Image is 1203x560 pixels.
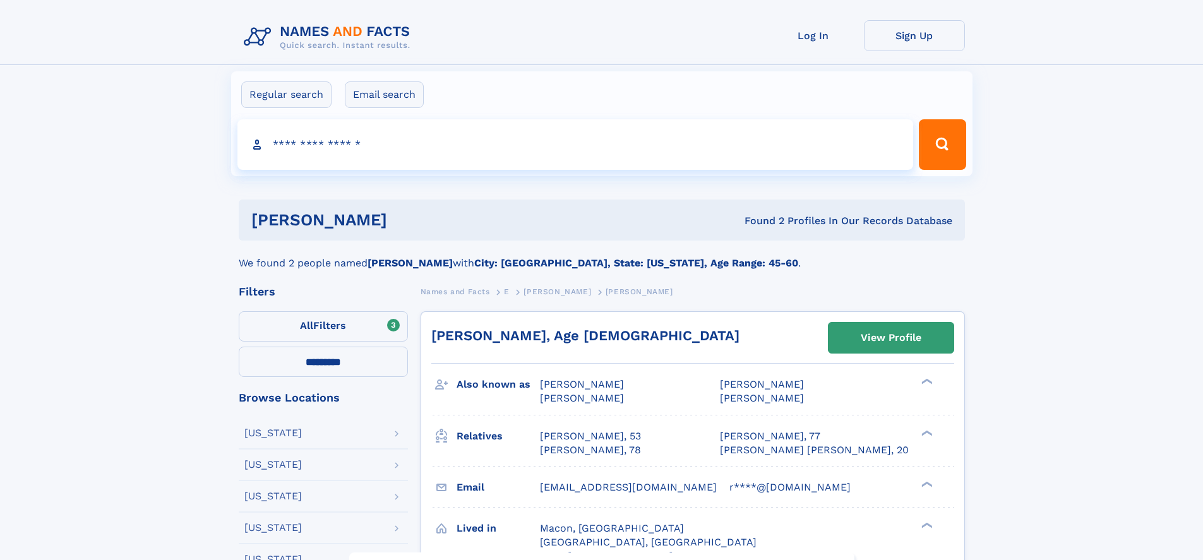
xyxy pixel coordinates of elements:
[457,477,540,498] h3: Email
[239,286,408,297] div: Filters
[720,443,909,457] a: [PERSON_NAME] [PERSON_NAME], 20
[239,311,408,342] label: Filters
[345,81,424,108] label: Email search
[244,460,302,470] div: [US_STATE]
[763,20,864,51] a: Log In
[918,429,933,437] div: ❯
[918,480,933,488] div: ❯
[457,518,540,539] h3: Lived in
[474,257,798,269] b: City: [GEOGRAPHIC_DATA], State: [US_STATE], Age Range: 45-60
[524,283,591,299] a: [PERSON_NAME]
[864,20,965,51] a: Sign Up
[244,523,302,533] div: [US_STATE]
[540,481,717,493] span: [EMAIL_ADDRESS][DOMAIN_NAME]
[431,328,739,343] a: [PERSON_NAME], Age [DEMOGRAPHIC_DATA]
[239,392,408,403] div: Browse Locations
[457,426,540,447] h3: Relatives
[237,119,914,170] input: search input
[300,319,313,331] span: All
[540,522,684,534] span: Macon, [GEOGRAPHIC_DATA]
[720,429,820,443] a: [PERSON_NAME], 77
[421,283,490,299] a: Names and Facts
[720,378,804,390] span: [PERSON_NAME]
[457,374,540,395] h3: Also known as
[540,536,757,548] span: [GEOGRAPHIC_DATA], [GEOGRAPHIC_DATA]
[504,283,510,299] a: E
[606,287,673,296] span: [PERSON_NAME]
[241,81,332,108] label: Regular search
[540,429,641,443] a: [PERSON_NAME], 53
[244,428,302,438] div: [US_STATE]
[239,20,421,54] img: Logo Names and Facts
[540,392,624,404] span: [PERSON_NAME]
[244,491,302,501] div: [US_STATE]
[829,323,954,353] a: View Profile
[720,392,804,404] span: [PERSON_NAME]
[504,287,510,296] span: E
[918,378,933,386] div: ❯
[540,443,641,457] a: [PERSON_NAME], 78
[251,212,566,228] h1: [PERSON_NAME]
[566,214,952,228] div: Found 2 Profiles In Our Records Database
[918,521,933,529] div: ❯
[861,323,921,352] div: View Profile
[919,119,966,170] button: Search Button
[524,287,591,296] span: [PERSON_NAME]
[540,378,624,390] span: [PERSON_NAME]
[368,257,453,269] b: [PERSON_NAME]
[239,241,965,271] div: We found 2 people named with .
